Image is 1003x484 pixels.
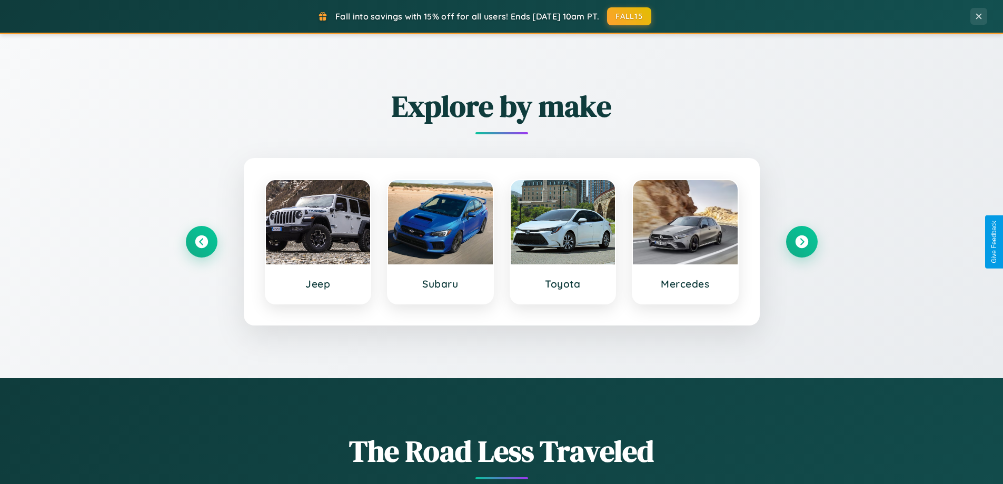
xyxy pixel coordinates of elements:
h1: The Road Less Traveled [186,431,818,471]
h3: Mercedes [643,278,727,290]
h3: Jeep [276,278,360,290]
h3: Toyota [521,278,605,290]
h3: Subaru [399,278,482,290]
div: Give Feedback [990,221,998,263]
h2: Explore by make [186,86,818,126]
span: Fall into savings with 15% off for all users! Ends [DATE] 10am PT. [335,11,599,22]
button: FALL15 [607,7,651,25]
